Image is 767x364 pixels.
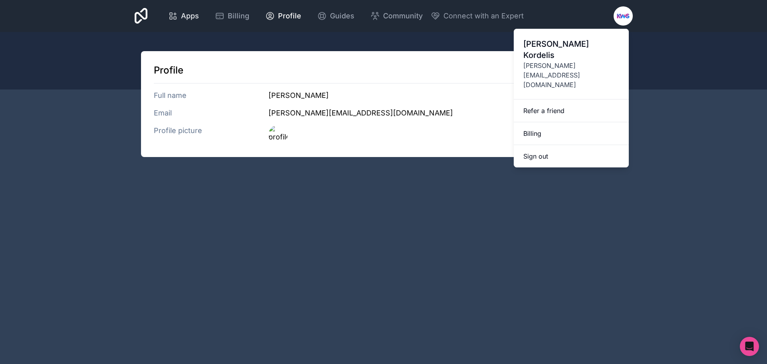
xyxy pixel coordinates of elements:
[523,61,619,90] span: [PERSON_NAME][EMAIL_ADDRESS][DOMAIN_NAME]
[514,99,629,122] a: Refer a friend
[330,10,354,22] span: Guides
[268,90,613,101] h3: [PERSON_NAME]
[383,10,423,22] span: Community
[268,125,288,144] img: profile
[209,7,256,25] a: Billing
[268,107,613,119] h3: [PERSON_NAME][EMAIL_ADDRESS][DOMAIN_NAME]
[278,10,301,22] span: Profile
[154,107,269,119] h3: Email
[228,10,249,22] span: Billing
[154,64,614,77] h1: Profile
[181,10,199,22] span: Apps
[514,122,629,145] a: Billing
[162,7,205,25] a: Apps
[514,145,629,167] button: Sign out
[431,10,524,22] button: Connect with an Expert
[740,337,759,356] div: Open Intercom Messenger
[259,7,308,25] a: Profile
[311,7,361,25] a: Guides
[523,38,619,61] span: [PERSON_NAME] Kordelis
[154,125,269,144] h3: Profile picture
[364,7,429,25] a: Community
[154,90,269,101] h3: Full name
[443,10,524,22] span: Connect with an Expert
